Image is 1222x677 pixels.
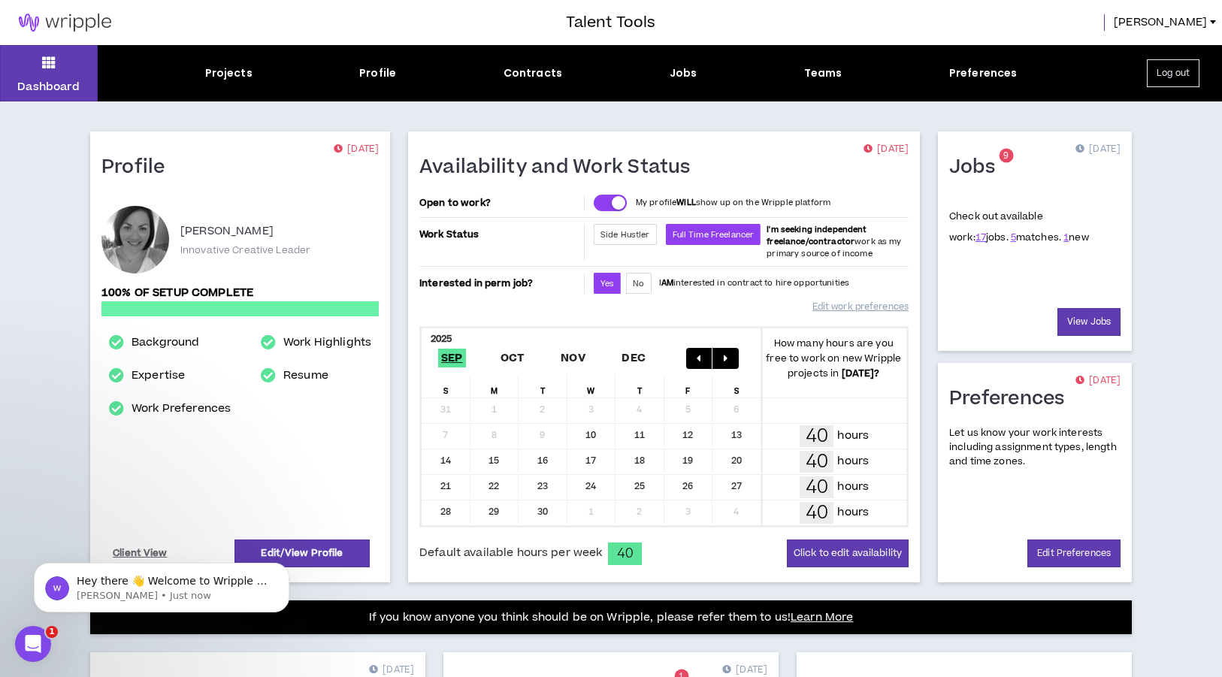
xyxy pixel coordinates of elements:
[1063,231,1089,244] span: new
[567,375,616,397] div: W
[566,11,655,34] h3: Talent Tools
[791,609,853,625] a: Learn More
[519,375,567,397] div: T
[661,277,673,289] strong: AM
[804,65,842,81] div: Teams
[101,156,177,180] h1: Profile
[837,479,869,495] p: hours
[132,367,185,385] a: Expertise
[422,375,470,397] div: S
[283,334,371,352] a: Work Highlights
[1075,373,1121,388] p: [DATE]
[132,400,231,418] a: Work Preferences
[619,349,649,367] span: Dec
[949,65,1018,81] div: Preferences
[616,375,664,397] div: T
[1114,14,1207,31] span: [PERSON_NAME]
[767,224,901,259] span: work as my primary source of income
[837,504,869,521] p: hours
[498,349,528,367] span: Oct
[101,206,169,274] div: Annie G.
[334,142,379,157] p: [DATE]
[431,332,452,346] b: 2025
[670,65,697,81] div: Jobs
[101,285,379,301] p: 100% of setup complete
[787,539,909,567] button: Click to edit availability
[1075,142,1121,157] p: [DATE]
[205,65,253,81] div: Projects
[180,243,310,257] p: Innovative Creative Leader
[419,545,602,561] span: Default available hours per week
[504,65,562,81] div: Contracts
[949,426,1121,470] p: Let us know your work interests including assignment types, length and time zones.
[676,197,696,208] strong: WILL
[664,375,713,397] div: F
[949,387,1076,411] h1: Preferences
[837,453,869,470] p: hours
[15,626,51,662] iframe: Intercom live chat
[180,222,274,240] p: [PERSON_NAME]
[419,273,581,294] p: Interested in perm job?
[975,231,1009,244] span: jobs.
[712,375,761,397] div: S
[1147,59,1199,87] button: Log out
[600,278,614,289] span: Yes
[438,349,466,367] span: Sep
[975,231,986,244] a: 17
[636,197,830,209] p: My profile show up on the Wripple platform
[600,229,650,240] span: Side Hustler
[761,336,907,381] p: How many hours are you free to work on new Wripple projects in
[999,149,1013,163] sup: 9
[842,367,880,380] b: [DATE] ?
[1063,231,1069,244] a: 1
[132,334,199,352] a: Background
[11,531,312,636] iframe: Intercom notifications message
[1011,231,1061,244] span: matches.
[1057,308,1121,336] a: View Jobs
[767,224,867,247] b: I'm seeking independent freelance/contractor
[949,210,1089,244] p: Check out available work:
[419,156,702,180] h1: Availability and Work Status
[17,79,80,95] p: Dashboard
[359,65,396,81] div: Profile
[633,278,644,289] span: No
[1027,539,1121,567] a: Edit Preferences
[1003,150,1009,162] span: 9
[558,349,588,367] span: Nov
[864,142,909,157] p: [DATE]
[470,375,519,397] div: M
[46,626,58,638] span: 1
[949,156,1006,180] h1: Jobs
[419,197,581,209] p: Open to work?
[812,294,909,320] a: Edit work preferences
[369,609,854,627] p: If you know anyone you think should be on Wripple, please refer them to us!
[283,367,328,385] a: Resume
[659,277,850,289] p: I interested in contract to hire opportunities
[1011,231,1016,244] a: 5
[419,224,581,245] p: Work Status
[837,428,869,444] p: hours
